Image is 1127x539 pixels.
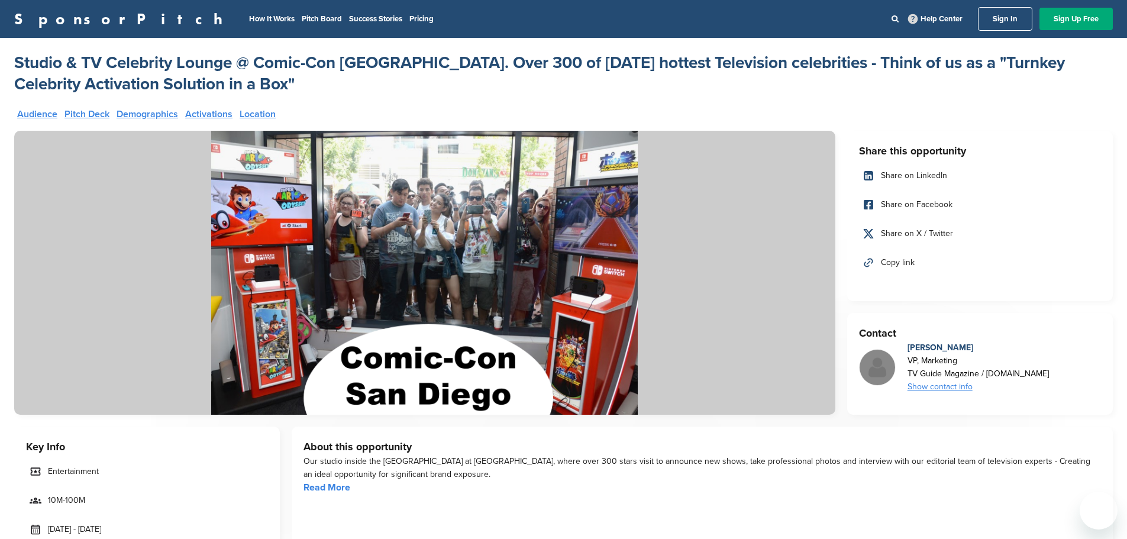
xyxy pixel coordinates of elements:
[14,11,230,27] a: SponsorPitch
[249,14,295,24] a: How It Works
[17,109,57,119] a: Audience
[1039,8,1113,30] a: Sign Up Free
[185,109,232,119] a: Activations
[908,380,1049,393] div: Show contact info
[859,250,1101,275] a: Copy link
[881,198,952,211] span: Share on Facebook
[859,143,1101,159] h3: Share this opportunity
[409,14,434,24] a: Pricing
[978,7,1032,31] a: Sign In
[240,109,276,119] a: Location
[64,109,109,119] a: Pitch Deck
[302,14,342,24] a: Pitch Board
[1080,492,1118,530] iframe: Button to launch messaging window
[881,227,953,240] span: Share on X / Twitter
[859,325,1101,341] h3: Contact
[26,438,268,455] h3: Key Info
[303,455,1101,481] div: Our studio inside the [GEOGRAPHIC_DATA] at [GEOGRAPHIC_DATA], where over 300 stars visit to annou...
[859,221,1101,246] a: Share on X / Twitter
[881,169,947,182] span: Share on LinkedIn
[48,523,101,536] span: [DATE] - [DATE]
[860,350,895,385] img: Missing
[14,131,835,415] img: Sponsorpitch &
[859,192,1101,217] a: Share on Facebook
[881,256,915,269] span: Copy link
[908,367,1049,380] div: TV Guide Magazine / [DOMAIN_NAME]
[303,438,1101,455] h3: About this opportunity
[906,12,965,26] a: Help Center
[908,354,1049,367] div: VP, Marketing
[117,109,178,119] a: Demographics
[859,163,1101,188] a: Share on LinkedIn
[349,14,402,24] a: Success Stories
[48,494,85,507] span: 10M-100M
[908,341,1049,354] div: [PERSON_NAME]
[48,465,99,478] span: Entertainment
[14,52,1113,95] a: Studio & TV Celebrity Lounge @ Comic-Con [GEOGRAPHIC_DATA]. Over 300 of [DATE] hottest Television...
[303,482,350,493] a: Read More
